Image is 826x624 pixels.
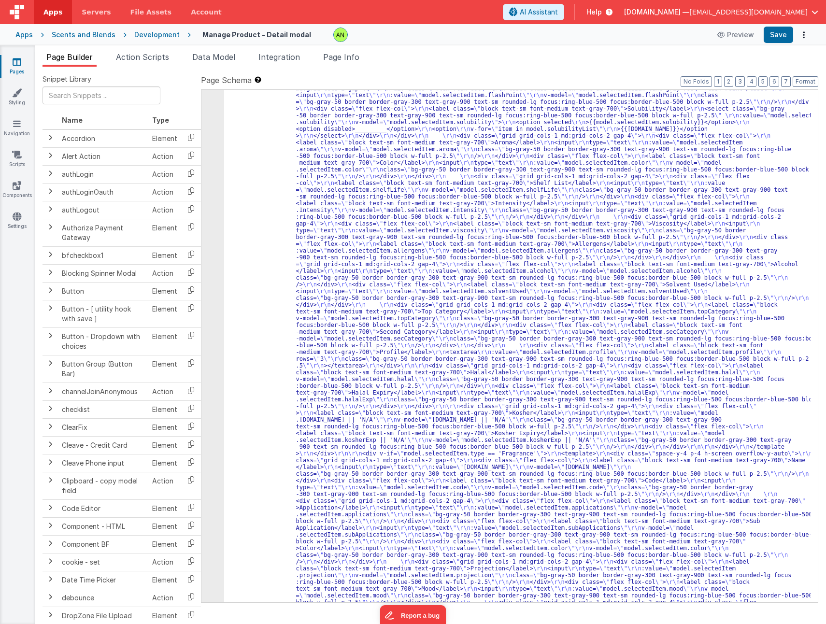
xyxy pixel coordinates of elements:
div: Scents and Blends [52,30,115,40]
td: Element [148,499,181,517]
td: Element [148,129,181,148]
td: Cleave Phone input [58,454,148,472]
span: Type [152,116,169,124]
button: Format [793,76,818,87]
td: Cleave - Credit Card [58,436,148,454]
td: cookie - set [58,553,148,571]
td: Element [148,454,181,472]
td: Element [148,571,181,589]
td: Action [148,183,181,201]
td: Element [148,400,181,418]
button: 3 [735,76,745,87]
div: Apps [15,30,33,40]
td: Date Time Picker [58,571,148,589]
button: Save [764,27,793,43]
span: Action Scripts [116,52,169,62]
td: ClearFix [58,418,148,436]
div: Development [134,30,180,40]
td: Element [148,246,181,264]
span: Servers [82,7,111,17]
span: AI Assistant [520,7,558,17]
td: authLogout [58,201,148,219]
td: Action [148,472,181,499]
td: Element [148,418,181,436]
td: Button - [ utility hook with save ] [58,300,148,327]
button: 5 [758,76,768,87]
td: Action [148,147,181,165]
td: Accordion [58,129,148,148]
td: Blocking Spinner Modal [58,264,148,282]
span: Name [62,116,83,124]
td: channelJoinAnonymous [58,383,148,400]
span: File Assets [130,7,172,17]
button: [DOMAIN_NAME] — [EMAIL_ADDRESS][DOMAIN_NAME] [624,7,818,17]
td: Element [148,219,181,246]
td: Element [148,436,181,454]
span: Snippet Library [43,74,91,84]
td: Action [148,553,181,571]
td: Action [148,264,181,282]
td: Element [148,300,181,327]
td: Button - Dropdown with choices [58,327,148,355]
td: debounce [58,589,148,607]
span: Data Model [192,52,235,62]
td: Element [148,355,181,383]
img: 1ed2b4006576416bae4b007ab5b07290 [334,28,347,42]
td: bfcheckbox1 [58,246,148,264]
td: Action [148,165,181,183]
button: AI Assistant [503,4,564,20]
button: 6 [769,76,779,87]
span: Integration [258,52,300,62]
span: Page Info [323,52,359,62]
input: Search Snippets ... [43,86,160,104]
td: Action [148,383,181,400]
td: Action [148,589,181,607]
td: Element [148,535,181,553]
td: Element [148,327,181,355]
td: Component - HTML [58,517,148,535]
button: No Folds [681,76,712,87]
td: checklist [58,400,148,418]
span: Page Builder [46,52,93,62]
td: Clipboard - copy model field [58,472,148,499]
td: Action [148,201,181,219]
td: Authorize Payment Gateway [58,219,148,246]
td: authLogin [58,165,148,183]
button: Preview [712,27,760,43]
td: Element [148,282,181,300]
button: Options [797,28,811,42]
button: 2 [724,76,733,87]
button: 4 [747,76,756,87]
td: authLoginOauth [58,183,148,201]
span: Page Schema [201,74,252,86]
td: Element [148,517,181,535]
span: [EMAIL_ADDRESS][DOMAIN_NAME] [689,7,808,17]
span: [DOMAIN_NAME] — [624,7,689,17]
button: 7 [781,76,791,87]
td: Component BF [58,535,148,553]
td: Alert Action [58,147,148,165]
span: Apps [43,7,62,17]
button: 1 [714,76,722,87]
td: Code Editor [58,499,148,517]
span: Help [586,7,602,17]
td: Button Group (Button Bar) [58,355,148,383]
td: Button [58,282,148,300]
h4: Manage Product - Detail modal [202,31,311,38]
